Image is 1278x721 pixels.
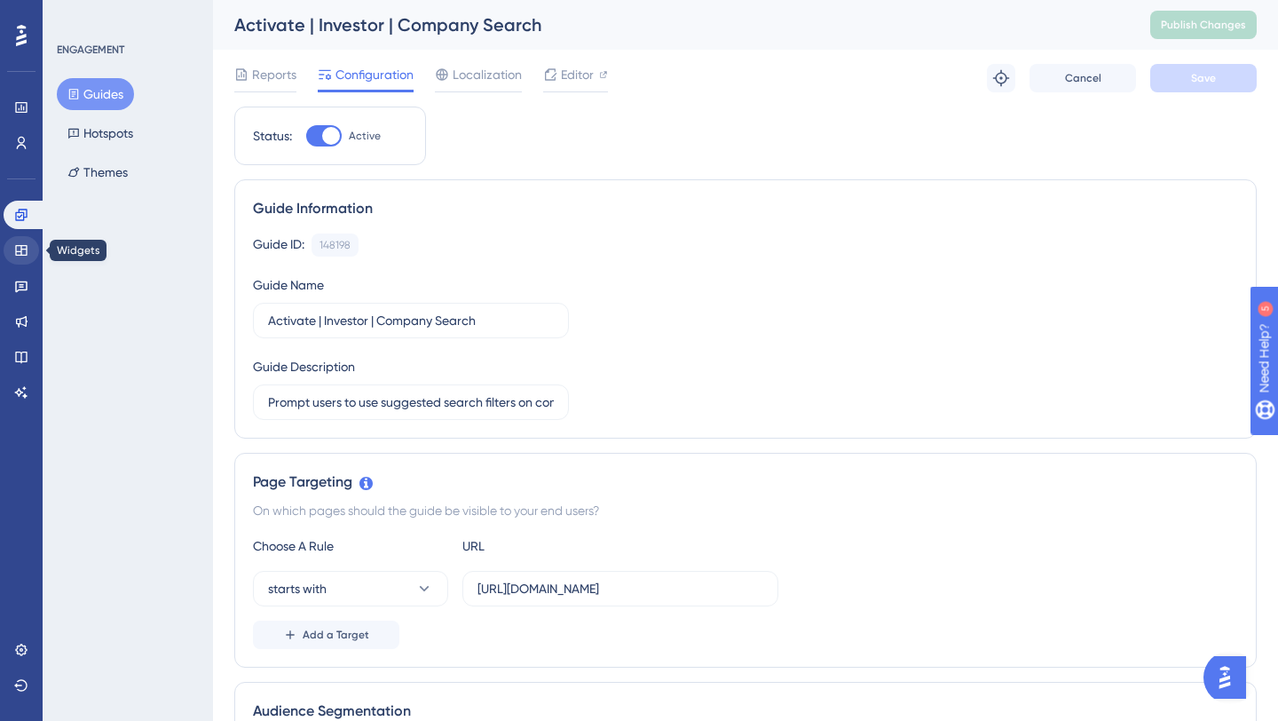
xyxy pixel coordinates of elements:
[252,64,296,85] span: Reports
[462,535,658,557] div: URL
[453,64,522,85] span: Localization
[123,9,129,23] div: 5
[1150,64,1257,92] button: Save
[253,500,1238,521] div: On which pages should the guide be visible to your end users?
[253,356,355,377] div: Guide Description
[1065,71,1101,85] span: Cancel
[1191,71,1216,85] span: Save
[234,12,1106,37] div: Activate | Investor | Company Search
[268,311,554,330] input: Type your Guide’s Name here
[253,571,448,606] button: starts with
[253,234,304,257] div: Guide ID:
[349,129,381,143] span: Active
[268,392,554,412] input: Type your Guide’s Description here
[57,117,144,149] button: Hotspots
[268,578,327,599] span: starts with
[561,64,594,85] span: Editor
[253,621,399,649] button: Add a Target
[1161,18,1246,32] span: Publish Changes
[335,64,414,85] span: Configuration
[253,535,448,557] div: Choose A Rule
[1203,651,1257,704] iframe: UserGuiding AI Assistant Launcher
[57,156,138,188] button: Themes
[42,4,111,26] span: Need Help?
[1029,64,1136,92] button: Cancel
[253,471,1238,493] div: Page Targeting
[253,274,324,296] div: Guide Name
[57,78,134,110] button: Guides
[477,579,763,598] input: yourwebsite.com/path
[253,198,1238,219] div: Guide Information
[253,125,292,147] div: Status:
[57,43,124,57] div: ENGAGEMENT
[1150,11,1257,39] button: Publish Changes
[303,628,369,642] span: Add a Target
[319,238,351,252] div: 148198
